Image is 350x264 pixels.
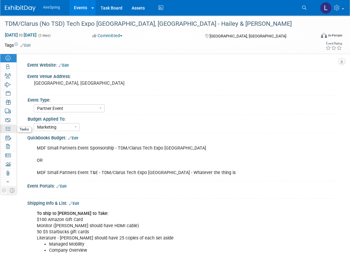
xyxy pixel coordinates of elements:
[18,33,24,37] span: to
[37,211,109,216] b: To ship to [PERSON_NAME] to Take:
[5,42,31,48] td: Tags
[328,33,342,38] div: In-Person
[28,95,335,103] div: Event Type:
[28,115,335,122] div: Budget Applied To:
[0,186,8,194] td: Personalize Event Tab Strip
[27,72,338,80] div: Event Venue Address:
[8,186,17,194] td: Toggle Event Tabs
[5,5,36,11] img: ExhibitDay
[34,80,150,86] pre: [GEOGRAPHIC_DATA], [GEOGRAPHIC_DATA]
[68,136,78,140] a: Edit
[290,32,342,41] div: Event Format
[210,34,286,38] span: [GEOGRAPHIC_DATA], [GEOGRAPHIC_DATA]
[27,181,338,189] div: Event Portals:
[49,247,273,254] li: Company Overview
[27,60,338,68] div: Event Website:
[5,32,37,38] span: [DATE] [DATE]
[3,18,309,29] div: TDM/Clarus (No TSD) Tech Expo [GEOGRAPHIC_DATA], [GEOGRAPHIC_DATA] - Hailey & [PERSON_NAME]
[90,33,125,39] button: Committed
[27,199,338,207] div: Shipping Info & List:
[49,241,273,247] li: Managed Mobility
[56,184,67,188] a: Edit
[325,42,342,45] div: Event Rating
[321,33,327,38] img: Format-Inperson.png
[33,142,277,179] div: MDF Small Partners Event Sponsorship - TDM/Clarus Tech Expo [GEOGRAPHIC_DATA] OR MDF Small Partne...
[320,2,332,14] img: Lisa Chow
[59,63,69,68] a: Edit
[21,43,31,48] a: Edit
[27,133,338,141] div: Quickbooks Budget:
[69,201,79,206] a: Edit
[38,33,51,37] span: (2 days)
[43,5,60,10] span: AireSpring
